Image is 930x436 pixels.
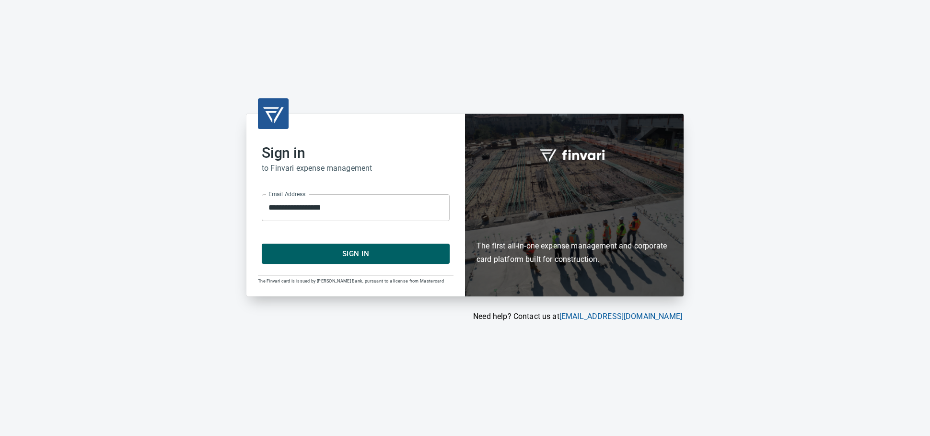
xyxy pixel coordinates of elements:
img: transparent_logo.png [262,102,285,125]
a: [EMAIL_ADDRESS][DOMAIN_NAME] [559,312,682,321]
img: fullword_logo_white.png [538,144,610,166]
span: Sign In [272,247,439,260]
p: Need help? Contact us at [246,311,682,322]
button: Sign In [262,244,450,264]
div: Finvari [465,114,684,296]
h2: Sign in [262,144,450,162]
h6: to Finvari expense management [262,162,450,175]
h6: The first all-in-one expense management and corporate card platform built for construction. [477,184,672,267]
span: The Finvari card is issued by [PERSON_NAME] Bank, pursuant to a license from Mastercard [258,279,444,283]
